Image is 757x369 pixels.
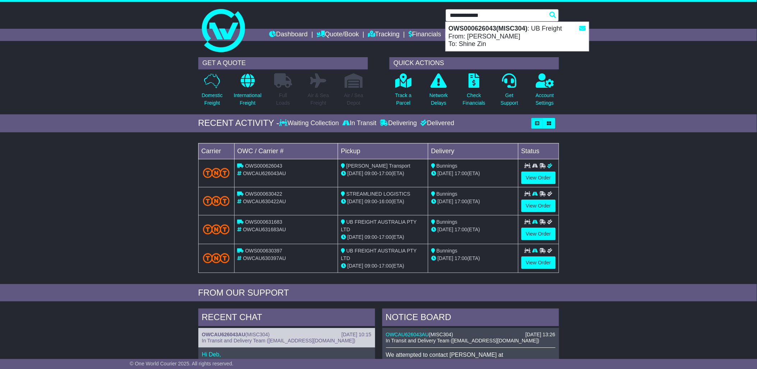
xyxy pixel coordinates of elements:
[245,248,282,254] span: OWS000630397
[535,73,554,111] a: AccountSettings
[247,332,268,337] span: MISC304
[455,199,467,204] span: 17:00
[521,256,556,269] a: View Order
[431,226,515,233] div: (ETA)
[308,92,329,107] p: Air & Sea Freight
[341,332,371,338] div: [DATE] 10:15
[431,170,515,177] div: (ETA)
[455,170,467,176] span: 17:00
[395,73,412,111] a: Track aParcel
[521,200,556,212] a: View Order
[346,191,410,197] span: STREAMLINED LOGISTICS
[428,143,518,159] td: Delivery
[203,196,230,206] img: TNT_Domestic.png
[437,248,457,254] span: Bunnings
[408,29,441,41] a: Financials
[525,332,555,338] div: [DATE] 13:26
[386,338,540,343] span: In Transit and Delivery Team ([EMAIL_ADDRESS][DOMAIN_NAME])
[274,92,292,107] p: Full Loads
[202,92,222,107] p: Domestic Freight
[341,248,416,261] span: UB FREIGHT AUSTRALIA PTY LTD
[438,227,453,232] span: [DATE]
[201,73,223,111] a: DomesticFreight
[245,163,282,169] span: OWS000626043
[462,73,486,111] a: CheckFinancials
[430,332,451,337] span: MISC304
[536,92,554,107] p: Account Settings
[203,168,230,178] img: TNT_Domestic.png
[346,163,410,169] span: [PERSON_NAME] Transport
[378,119,419,127] div: Delivering
[365,170,377,176] span: 09:00
[437,191,457,197] span: Bunnings
[365,234,377,240] span: 09:00
[437,163,457,169] span: Bunnings
[338,143,428,159] td: Pickup
[521,172,556,184] a: View Order
[386,332,429,337] a: OWCAU626043AU
[347,170,363,176] span: [DATE]
[455,255,467,261] span: 17:00
[341,119,378,127] div: In Transit
[341,170,425,177] div: - (ETA)
[202,351,371,358] p: Hi Deb,
[389,57,559,69] div: QUICK ACTIONS
[279,119,341,127] div: Waiting Collection
[130,361,234,366] span: © One World Courier 2025. All rights reserved.
[379,170,392,176] span: 17:00
[202,338,356,343] span: In Transit and Delivery Team ([EMAIL_ADDRESS][DOMAIN_NAME])
[341,262,425,270] div: - (ETA)
[446,22,589,51] div: : UB Freight From: [PERSON_NAME] To: Shine Zin
[243,170,286,176] span: OWCAU626043AU
[341,233,425,241] div: - (ETA)
[203,224,230,234] img: TNT_Domestic.png
[438,255,453,261] span: [DATE]
[202,332,245,337] a: OWCAU626043AU
[202,332,371,338] div: ( )
[198,288,559,298] div: FROM OUR SUPPORT
[243,255,286,261] span: OWCAU630397AU
[344,92,364,107] p: Air / Sea Depot
[198,57,368,69] div: GET A QUOTE
[341,198,425,205] div: - (ETA)
[455,227,467,232] span: 17:00
[379,234,392,240] span: 17:00
[379,199,392,204] span: 16:00
[347,263,363,269] span: [DATE]
[198,118,280,128] div: RECENT ACTIVITY -
[347,234,363,240] span: [DATE]
[234,73,262,111] a: InternationalFreight
[463,92,485,107] p: Check Financials
[347,199,363,204] span: [DATE]
[429,73,448,111] a: NetworkDelays
[521,228,556,240] a: View Order
[437,219,457,225] span: Bunnings
[243,227,286,232] span: OWCAU631683AU
[438,170,453,176] span: [DATE]
[431,198,515,205] div: (ETA)
[365,263,377,269] span: 09:00
[245,219,282,225] span: OWS000631683
[518,143,559,159] td: Status
[245,191,282,197] span: OWS000630422
[368,29,400,41] a: Tracking
[203,253,230,263] img: TNT_Domestic.png
[386,332,555,338] div: ( )
[431,255,515,262] div: (ETA)
[395,92,412,107] p: Track a Parcel
[341,219,416,232] span: UB FREIGHT AUSTRALIA PTY LTD
[500,73,518,111] a: GetSupport
[382,309,559,328] div: NOTICE BOARD
[449,25,528,32] strong: OWS000626043(MISC304)
[365,199,377,204] span: 09:00
[419,119,454,127] div: Delivered
[269,29,308,41] a: Dashboard
[234,92,262,107] p: International Freight
[429,92,448,107] p: Network Delays
[198,143,234,159] td: Carrier
[438,199,453,204] span: [DATE]
[243,199,286,204] span: OWCAU630422AU
[317,29,359,41] a: Quote/Book
[500,92,518,107] p: Get Support
[234,143,338,159] td: OWC / Carrier #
